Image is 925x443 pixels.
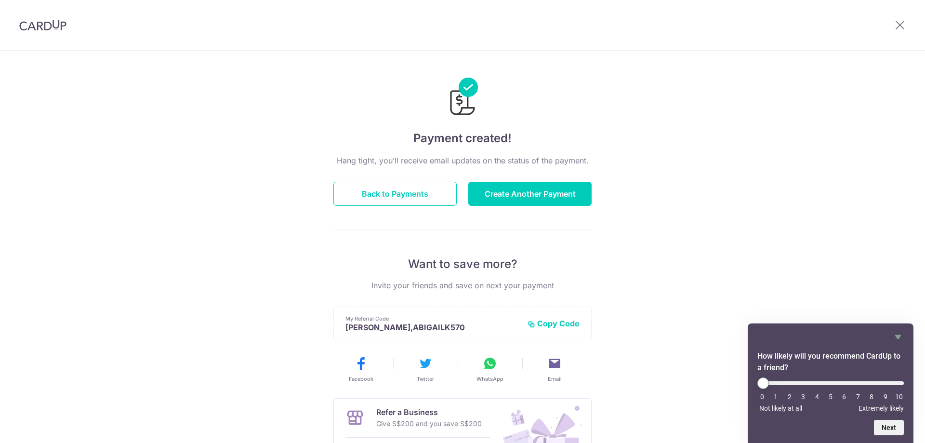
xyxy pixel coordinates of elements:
button: Back to Payments [333,182,457,206]
button: Next question [874,420,904,435]
li: 8 [867,393,876,401]
span: Extremely likely [859,404,904,412]
button: WhatsApp [462,356,518,383]
h2: How likely will you recommend CardUp to a friend? Select an option from 0 to 10, with 0 being Not... [757,350,904,374]
span: Facebook [349,375,373,383]
p: Hang tight, you’ll receive email updates on the status of the payment. [333,155,592,166]
button: Twitter [397,356,454,383]
li: 6 [839,393,849,401]
p: Give S$200 and you save S$200 [376,418,482,430]
li: 5 [826,393,835,401]
span: WhatsApp [476,375,503,383]
p: Refer a Business [376,406,482,418]
li: 7 [853,393,863,401]
li: 0 [757,393,767,401]
p: Want to save more? [333,256,592,272]
li: 4 [812,393,822,401]
li: 1 [771,393,780,401]
img: Payments [447,78,478,118]
button: Create Another Payment [468,182,592,206]
button: Email [526,356,583,383]
div: How likely will you recommend CardUp to a friend? Select an option from 0 to 10, with 0 being Not... [757,377,904,412]
button: Hide survey [892,331,904,343]
span: Email [548,375,562,383]
span: Not likely at all [759,404,802,412]
p: [PERSON_NAME],ABIGAILK570 [345,322,520,332]
div: How likely will you recommend CardUp to a friend? Select an option from 0 to 10, with 0 being Not... [757,331,904,435]
span: Twitter [417,375,434,383]
h4: Payment created! [333,130,592,147]
button: Facebook [332,356,389,383]
li: 9 [881,393,890,401]
button: Copy Code [528,319,580,328]
li: 10 [894,393,904,401]
p: My Referral Code [345,315,520,322]
li: 2 [785,393,794,401]
li: 3 [798,393,808,401]
img: CardUp [19,19,66,31]
p: Invite your friends and save on next your payment [333,280,592,291]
